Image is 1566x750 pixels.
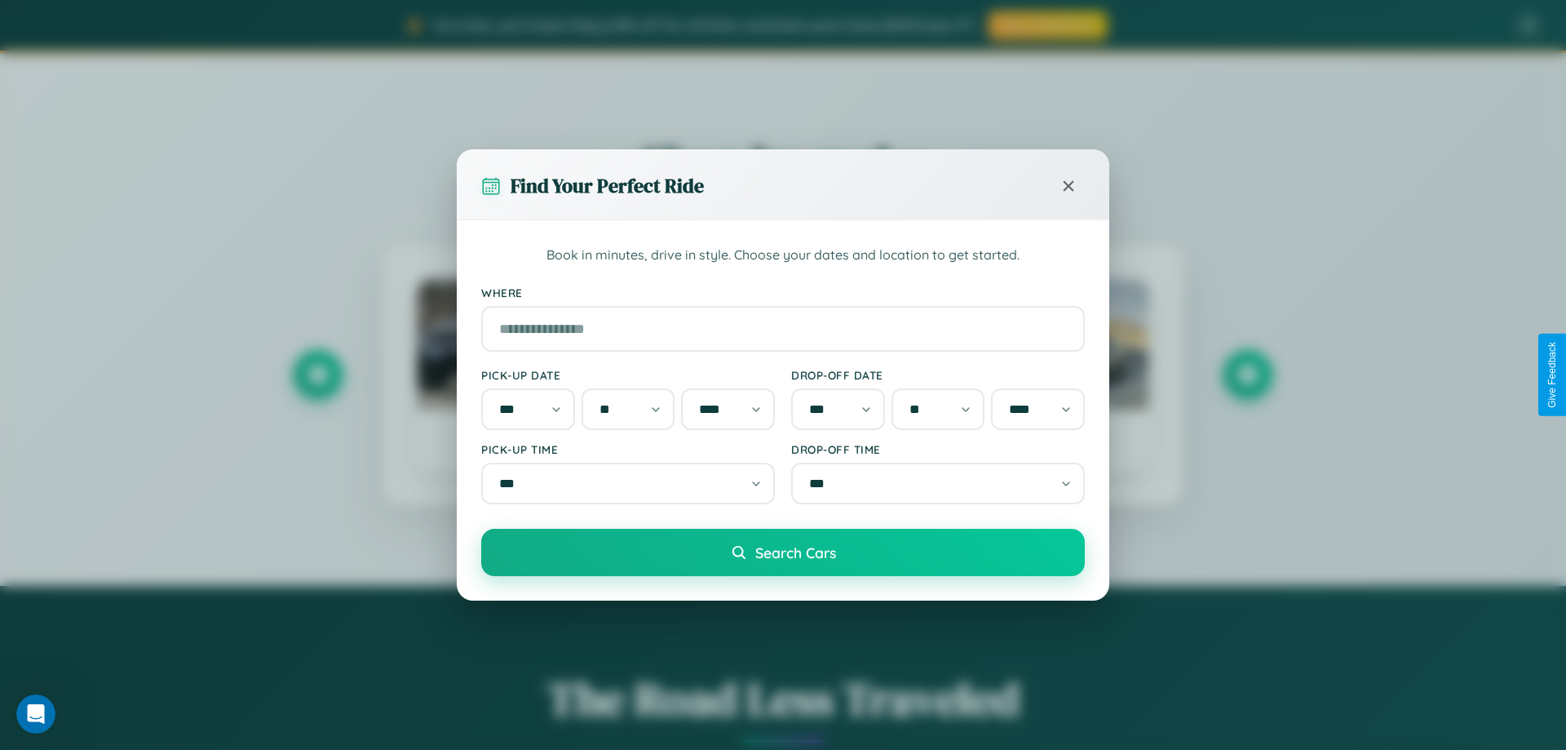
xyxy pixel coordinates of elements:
label: Where [481,286,1085,300]
h3: Find Your Perfect Ride [511,172,704,199]
label: Drop-off Date [791,368,1085,382]
button: Search Cars [481,529,1085,576]
label: Pick-up Time [481,442,775,456]
label: Drop-off Time [791,442,1085,456]
p: Book in minutes, drive in style. Choose your dates and location to get started. [481,245,1085,266]
label: Pick-up Date [481,368,775,382]
span: Search Cars [755,544,836,561]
